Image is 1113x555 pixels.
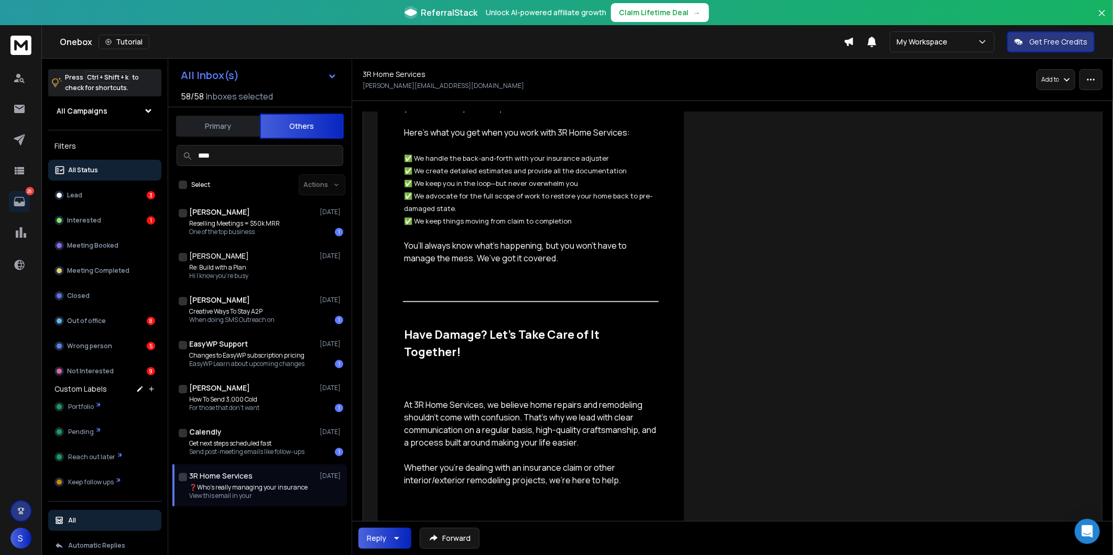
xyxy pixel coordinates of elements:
button: Interested1 [48,210,161,231]
div: Open Intercom Messenger [1075,519,1100,544]
button: S [10,528,31,549]
p: Whether you’re dealing with an insurance claim or other interior/exterior remodeling projects, we... [404,461,658,486]
button: Get Free Credits [1007,31,1095,52]
p: [DATE] [320,472,343,480]
p: Not Interested [67,367,114,375]
p: [DATE] [320,384,343,392]
button: Meeting Booked [48,235,161,256]
p: All [68,516,76,525]
div: 5 [147,342,155,350]
p: Reselling Meetings = $50k MRR [189,219,280,228]
span: Portfolio [68,403,94,411]
p: EasyWP Learn about upcoming changes [189,360,304,368]
h1: [PERSON_NAME] [189,251,249,261]
button: Reply [358,528,411,549]
button: All Inbox(s) [172,65,345,86]
p: Lead [67,191,82,199]
div: 1 [335,316,343,324]
button: Reach out later [48,447,161,468]
button: Meeting Completed [48,260,161,281]
button: All [48,510,161,531]
p: Meeting Booked [67,241,118,250]
h3: Custom Labels [54,384,107,394]
button: Pending [48,421,161,442]
p: Get Free Credits [1029,37,1087,47]
div: 1 [335,448,343,456]
p: 26 [26,187,34,195]
span: ReferralStack [421,6,478,19]
p: Automatic Replies [68,541,125,550]
h1: All Inbox(s) [181,70,239,81]
p: [PERSON_NAME][EMAIL_ADDRESS][DOMAIN_NAME] [363,82,524,90]
button: Closed [48,285,161,306]
p: View this email in your [189,492,308,500]
span: ✅ We handle the back-and-forth with your insurance adjuster ✅ We create detailed estimates and pr... [404,153,652,226]
p: Wrong person [67,342,112,350]
button: Keep follow ups [48,472,161,493]
label: Select [191,181,210,189]
h1: Calendly [189,427,222,437]
button: Out of office8 [48,310,161,331]
p: Meeting Completed [67,267,129,275]
button: Wrong person5 [48,336,161,357]
span: 58 / 58 [181,90,204,103]
h3: Inboxes selected [206,90,273,103]
h1: 3R Home Services [363,69,425,80]
p: How To Send 3,000 Cold [189,395,259,404]
button: Not Interested9 [48,361,161,382]
button: Close banner [1095,6,1109,31]
p: One of the top business [189,228,280,236]
div: Reply [367,533,386,543]
div: 1 [147,216,155,225]
p: [DATE] [320,296,343,304]
p: [DATE] [320,252,343,260]
h1: All Campaigns [57,106,107,116]
p: All Status [68,166,98,174]
button: Others [260,114,344,139]
p: Changes to EasyWP subscription pricing [189,351,304,360]
h1: [PERSON_NAME] [189,207,250,217]
p: [DATE] [320,340,343,348]
h1: EasyWP Support [189,339,248,349]
div: 9 [147,367,155,375]
div: 3 [147,191,155,199]
h1: [PERSON_NAME] [189,383,250,393]
h3: Filters [48,139,161,153]
button: All Campaigns [48,101,161,121]
div: 1 [335,360,343,368]
div: Onebox [60,35,844,49]
p: You’ll always know what’s happening, but you won’t have to manage the mess. We’ve got it covered. [404,239,658,264]
span: Have Damage? Let’s Take Care of It Together! [404,327,602,360]
span: Reach out later [68,453,115,461]
p: At 3R Home Services, we believe home repairs and remodeling shouldn’t come with confusion. That’s... [404,398,658,449]
button: Portfolio [48,396,161,417]
span: → [693,7,701,18]
button: Forward [420,528,479,549]
p: ❓Who’s really managing your insurance [189,483,308,492]
h1: [PERSON_NAME] [189,295,250,305]
h1: 3R Home Services [189,471,253,481]
p: Out of office [67,317,106,325]
span: Ctrl + Shift + k [85,71,130,83]
button: All Status [48,160,161,181]
a: Let’s Chat! [495,519,566,550]
div: 1 [335,404,343,412]
p: Add to [1041,75,1059,84]
p: Re: Build with a Plan [189,263,248,272]
span: Keep follow ups [68,478,114,486]
p: Creative Ways To Stay A2P [189,307,275,316]
a: 26 [9,191,30,212]
button: Tutorial [99,35,149,49]
p: My Workspace [897,37,952,47]
p: Interested [67,216,101,225]
p: Unlock AI-powered affiliate growth [486,7,607,18]
p: Press to check for shortcuts. [65,72,139,93]
button: Claim Lifetime Deal→ [611,3,709,22]
p: When doing SMS Outreach on [189,316,275,324]
p: Here’s what you get when you work with 3R Home Services: [404,126,658,139]
button: Primary [176,115,260,138]
span: Pending [68,428,94,436]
